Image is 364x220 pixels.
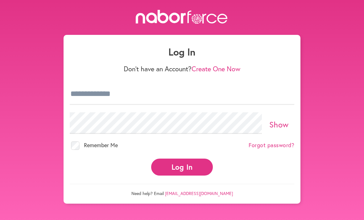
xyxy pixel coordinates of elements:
a: Forgot password? [249,142,294,149]
a: Create One Now [192,64,240,73]
p: Need help? Email [70,184,294,196]
button: Log In [151,159,213,176]
p: Don't have an Account? [70,65,294,73]
a: Show [269,119,289,130]
a: [EMAIL_ADDRESS][DOMAIN_NAME] [165,190,233,196]
span: Remember Me [84,141,118,149]
h1: Log In [70,46,294,58]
